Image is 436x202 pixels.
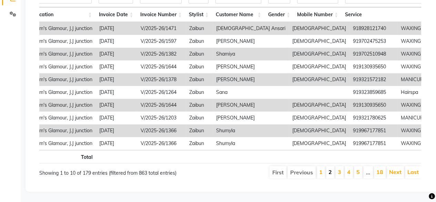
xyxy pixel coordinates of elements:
td: Zaibun [186,99,213,112]
td: Fem's Glamour, J.J junction [30,86,96,99]
td: Zaibun [186,48,213,60]
td: [DEMOGRAPHIC_DATA] [289,73,349,86]
td: Zaibun [186,124,213,137]
a: 5 [356,169,360,175]
td: 919130935650 [349,60,397,73]
td: Shumyla [213,137,289,150]
td: [DATE] [96,48,137,60]
td: [DEMOGRAPHIC_DATA] [289,99,349,112]
td: Zaibun [186,22,213,35]
a: Next [389,169,402,175]
td: [PERSON_NAME] [213,35,289,48]
th: Customer Name: activate to sort column ascending [212,7,264,22]
td: [DEMOGRAPHIC_DATA] Ansari [213,22,289,35]
th: Gender: activate to sort column ascending [265,7,294,22]
td: Fem's Glamour, J.J junction [30,60,96,73]
th: Location: activate to sort column ascending [30,7,95,22]
td: Zaibun [186,137,213,150]
td: Zaibun [186,73,213,86]
th: Stylist: activate to sort column ascending [185,7,212,22]
th: Total [30,150,96,163]
div: Showing 1 to 10 of 179 entries (filtered from 863 total entries) [39,165,192,177]
td: [DEMOGRAPHIC_DATA] [289,124,349,137]
th: Invoice Number: activate to sort column ascending [136,7,185,22]
a: Last [407,169,419,175]
td: [DEMOGRAPHIC_DATA] [289,137,349,150]
td: V/2025-26/1378 [137,73,186,86]
td: 919702510948 [349,48,397,60]
td: [DEMOGRAPHIC_DATA] [289,112,349,124]
td: Fem's Glamour, J.J junction [30,124,96,137]
td: V/2025-26/1471 [137,22,186,35]
td: [DEMOGRAPHIC_DATA] [289,22,349,35]
td: 919702475253 [349,35,397,48]
td: Fem's Glamour, J.J junction [30,35,96,48]
td: V/2025-26/1644 [137,60,186,73]
td: 919130935650 [349,99,397,112]
td: V/2025-26/1366 [137,124,186,137]
td: Sana [213,86,289,99]
a: 4 [347,169,351,175]
td: [DATE] [96,22,137,35]
td: 919323859685 [349,86,397,99]
td: [PERSON_NAME] [213,60,289,73]
td: Shumyla [213,124,289,137]
td: Zaibun [186,86,213,99]
td: [DATE] [96,124,137,137]
td: [DEMOGRAPHIC_DATA] [289,60,349,73]
td: Zaibun [186,60,213,73]
td: V/2025-26/1382 [137,48,186,60]
td: Fem's Glamour, J.J junction [30,99,96,112]
td: [DATE] [96,112,137,124]
th: Mobile Number: activate to sort column ascending [294,7,342,22]
td: [DATE] [96,35,137,48]
td: Shamiya [213,48,289,60]
th: Invoice Date: activate to sort column ascending [95,7,136,22]
a: 2 [328,169,332,175]
td: Fem's Glamour, J.J junction [30,137,96,150]
td: [PERSON_NAME] [213,112,289,124]
td: Fem's Glamour, J.J junction [30,48,96,60]
td: [PERSON_NAME] [213,73,289,86]
td: [DEMOGRAPHIC_DATA] [289,35,349,48]
a: 18 [376,169,383,175]
td: Zaibun [186,112,213,124]
td: [DATE] [96,73,137,86]
td: V/2025-26/1203 [137,112,186,124]
a: 3 [338,169,341,175]
td: [DEMOGRAPHIC_DATA] [289,48,349,60]
td: Zaibun [186,35,213,48]
td: 919321572182 [349,73,397,86]
td: Fem's Glamour, J.J junction [30,22,96,35]
td: [DATE] [96,137,137,150]
td: 919321780625 [349,112,397,124]
td: 919967177851 [349,137,397,150]
td: V/2025-26/1366 [137,137,186,150]
td: V/2025-26/1597 [137,35,186,48]
td: [DATE] [96,60,137,73]
a: 1 [319,169,323,175]
td: 918928121740 [349,22,397,35]
td: [DATE] [96,99,137,112]
td: Fem's Glamour, J.J junction [30,112,96,124]
td: V/2025-26/1644 [137,99,186,112]
td: Fem's Glamour, J.J junction [30,73,96,86]
td: [PERSON_NAME] [213,99,289,112]
td: 919967177851 [349,124,397,137]
td: [DATE] [96,86,137,99]
td: V/2025-26/1264 [137,86,186,99]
